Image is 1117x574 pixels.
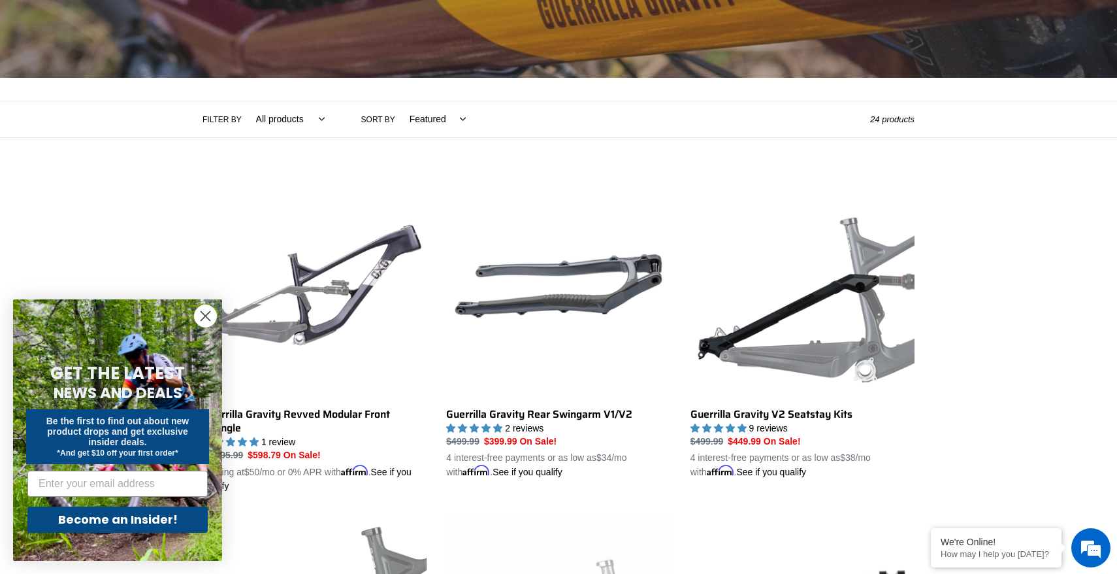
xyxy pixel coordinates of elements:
span: *And get $10 off your first order* [57,448,178,458]
input: Enter your email address [27,471,208,497]
label: Sort by [361,114,395,126]
button: Become an Insider! [27,507,208,533]
p: How may I help you today? [941,549,1052,559]
label: Filter by [202,114,242,126]
span: GET THE LATEST [50,362,185,385]
span: 24 products [870,114,915,124]
div: We're Online! [941,537,1052,547]
span: Be the first to find out about new product drops and get exclusive insider deals. [46,416,189,447]
span: NEWS AND DEALS [54,382,182,403]
button: Close dialog [194,305,217,328]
